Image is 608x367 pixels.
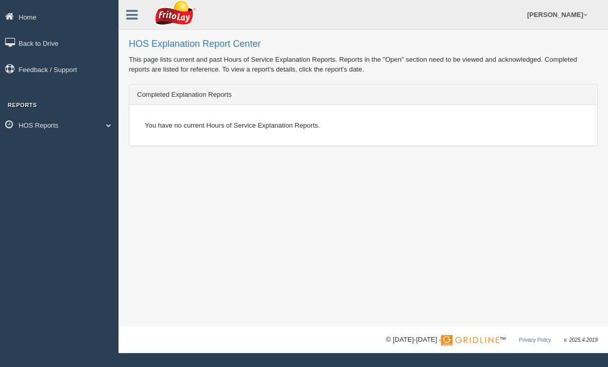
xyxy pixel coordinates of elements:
div: © [DATE]-[DATE] - ™ [386,335,598,345]
img: Gridline [441,335,499,345]
a: Privacy Policy [519,337,551,343]
div: You have no current Hours of Service Explanation Reports. [137,113,589,138]
span: v. 2025.4.2019 [564,337,598,343]
div: Completed Explanation Reports [129,84,597,105]
h2: HOS Explanation Report Center [129,39,598,49]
